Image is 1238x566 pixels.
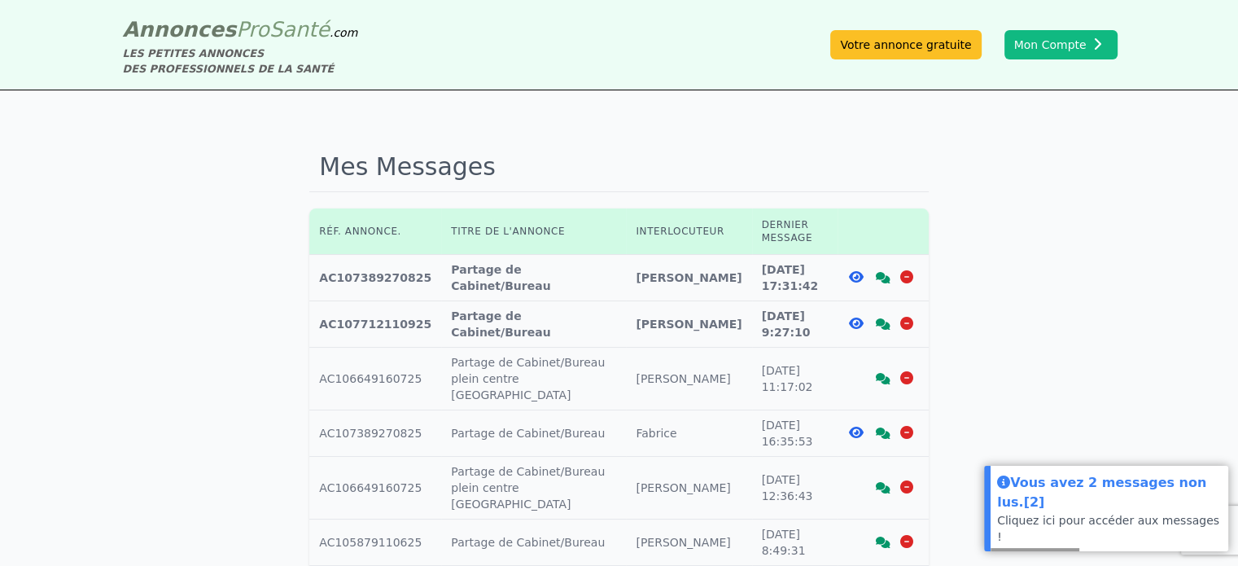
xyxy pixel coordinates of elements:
td: Partage de Cabinet/Bureau [441,255,626,301]
i: Voir l'annonce [848,426,863,439]
i: Supprimer la discussion [900,426,913,439]
i: Voir la discussion [876,482,890,494]
td: AC107389270825 [309,255,441,301]
th: Interlocuteur [626,208,751,255]
div: LES PETITES ANNONCES DES PROFESSIONNELS DE LA SANTÉ [123,46,358,77]
i: Supprimer la discussion [900,371,913,384]
i: Supprimer la discussion [900,480,913,494]
td: [PERSON_NAME] [626,348,751,410]
td: Partage de Cabinet/Bureau [441,520,626,566]
th: Dernier message [752,208,838,255]
td: [PERSON_NAME] [626,255,751,301]
td: Fabrice [626,410,751,457]
i: Voir la discussion [876,272,890,283]
div: Vous avez 2 messages non lus. [997,472,1222,512]
td: AC106649160725 [309,348,441,410]
i: Voir la discussion [876,373,890,384]
th: Titre de l'annonce [441,208,626,255]
td: [DATE] 12:36:43 [752,457,838,520]
td: Partage de Cabinet/Bureau [441,410,626,457]
i: Supprimer la discussion [900,535,913,548]
i: Voir la discussion [876,537,890,548]
td: Partage de Cabinet/Bureau plein centre [GEOGRAPHIC_DATA] [441,348,626,410]
td: Partage de Cabinet/Bureau [441,301,626,348]
span: .com [330,26,357,39]
a: AnnoncesProSanté.com [123,17,358,42]
td: AC106649160725 [309,457,441,520]
td: [DATE] 9:27:10 [752,301,838,348]
td: AC105879110625 [309,520,441,566]
span: Pro [236,17,269,42]
th: Réf. annonce. [309,208,441,255]
td: [DATE] 17:31:42 [752,255,838,301]
td: [PERSON_NAME] [626,457,751,520]
span: Annonces [123,17,237,42]
i: Voir l'annonce [848,317,863,330]
td: [DATE] 16:35:53 [752,410,838,457]
i: Voir la discussion [876,428,890,439]
td: AC107712110925 [309,301,441,348]
i: Voir la discussion [876,318,890,330]
td: [DATE] 8:49:31 [752,520,838,566]
i: Supprimer la discussion [900,317,913,330]
h1: Mes Messages [309,143,929,192]
button: Mon Compte [1004,30,1118,59]
td: AC107389270825 [309,410,441,457]
td: Partage de Cabinet/Bureau plein centre [GEOGRAPHIC_DATA] [441,457,626,520]
td: [PERSON_NAME] [626,520,751,566]
a: Cliquez ici pour accéder aux messages ! [997,514,1219,543]
i: Voir l'annonce [848,270,863,283]
td: [DATE] 11:17:02 [752,348,838,410]
a: Votre annonce gratuite [830,30,981,59]
i: Supprimer la discussion [900,270,913,283]
span: Santé [269,17,330,42]
td: [PERSON_NAME] [626,301,751,348]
